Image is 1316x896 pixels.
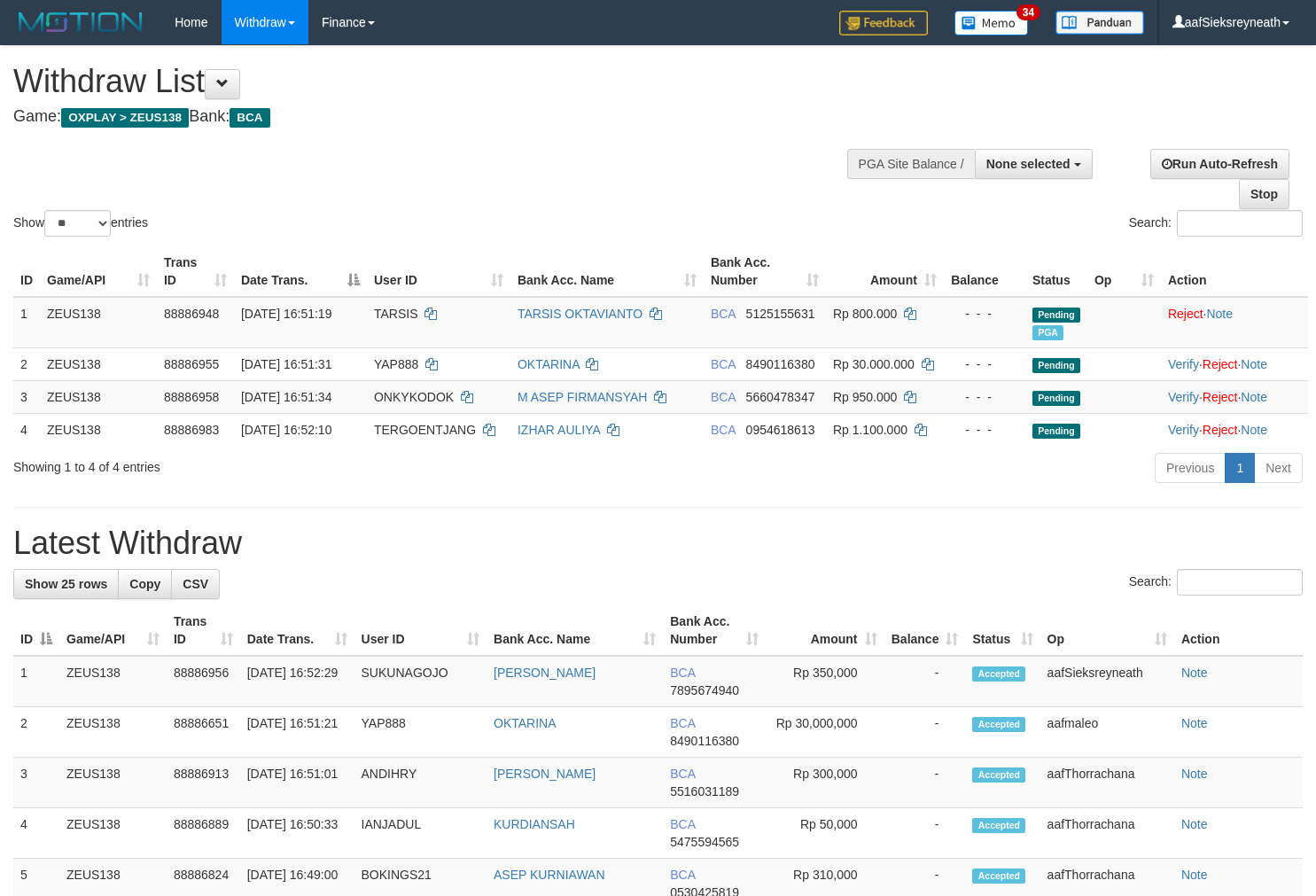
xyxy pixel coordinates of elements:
[183,577,208,591] span: CSV
[670,666,695,680] span: BCA
[1032,391,1080,406] span: Pending
[157,246,234,297] th: Trans ID: activate to sort column ascending
[241,390,331,404] span: [DATE] 16:51:34
[164,357,219,371] span: 88886955
[975,149,1093,179] button: None selected
[833,390,897,404] span: Rp 950.000
[826,246,944,297] th: Amount: activate to sort column ascending
[13,246,40,297] th: ID
[1032,308,1080,323] span: Pending
[518,390,648,404] a: M ASEP FIRMANSYAH
[1239,179,1289,209] a: Stop
[241,307,331,321] span: [DATE] 16:51:19
[1150,149,1289,179] a: Run Auto-Refresh
[1241,423,1267,437] a: Note
[13,9,148,35] img: MOTION_logo.png
[374,390,454,404] span: ONKYKODOK
[1168,390,1199,404] a: Verify
[884,808,966,859] td: -
[1025,246,1087,297] th: Status
[494,716,557,730] a: OKTARINA
[59,605,167,656] th: Game/API: activate to sort column ascending
[951,355,1018,373] div: - - -
[833,357,915,371] span: Rp 30.000.000
[13,526,1303,561] h1: Latest Withdraw
[240,605,354,656] th: Date Trans.: activate to sort column ascending
[766,656,884,707] td: Rp 350,000
[1161,246,1308,297] th: Action
[746,390,815,404] span: Copy 5660478347 to clipboard
[746,357,815,371] span: Copy 8490116380 to clipboard
[1016,4,1040,20] span: 34
[766,758,884,808] td: Rp 300,000
[374,423,476,437] span: TERGOENTJANG
[1032,358,1080,373] span: Pending
[40,413,157,446] td: ZEUS138
[59,656,167,707] td: ZEUS138
[1129,210,1303,237] label: Search:
[1241,357,1267,371] a: Note
[1168,357,1199,371] a: Verify
[1225,453,1255,483] a: 1
[951,305,1018,323] div: - - -
[13,758,59,808] td: 3
[1203,357,1238,371] a: Reject
[986,157,1071,171] span: None selected
[711,423,736,437] span: BCA
[711,357,736,371] span: BCA
[972,717,1025,732] span: Accepted
[25,577,107,591] span: Show 25 rows
[240,707,354,758] td: [DATE] 16:51:21
[171,569,220,599] a: CSV
[1040,808,1174,859] td: aafThorrachana
[494,666,596,680] a: [PERSON_NAME]
[884,656,966,707] td: -
[670,716,695,730] span: BCA
[1161,347,1308,380] td: · ·
[13,108,860,126] h4: Game: Bank:
[13,656,59,707] td: 1
[746,307,815,321] span: Copy 5125155631 to clipboard
[510,246,704,297] th: Bank Acc. Name: activate to sort column ascending
[1040,656,1174,707] td: aafSieksreyneath
[1087,246,1161,297] th: Op: activate to sort column ascending
[1254,453,1303,483] a: Next
[663,605,766,656] th: Bank Acc. Number: activate to sort column ascending
[61,108,189,128] span: OXPLAY > ZEUS138
[374,357,418,371] span: YAP888
[241,423,331,437] span: [DATE] 16:52:10
[1032,424,1080,439] span: Pending
[766,605,884,656] th: Amount: activate to sort column ascending
[13,605,59,656] th: ID: activate to sort column descending
[494,817,575,831] a: KURDIANSAH
[354,707,487,758] td: YAP888
[1177,210,1303,237] input: Search:
[670,767,695,781] span: BCA
[1040,605,1174,656] th: Op: activate to sort column ascending
[1177,569,1303,596] input: Search:
[13,380,40,413] td: 3
[972,818,1025,833] span: Accepted
[704,246,826,297] th: Bank Acc. Number: activate to sort column ascending
[354,605,487,656] th: User ID: activate to sort column ascending
[494,868,605,882] a: ASEP KURNIAWAN
[167,605,240,656] th: Trans ID: activate to sort column ascending
[884,605,966,656] th: Balance: activate to sort column ascending
[240,656,354,707] td: [DATE] 16:52:29
[1055,11,1144,35] img: panduan.png
[884,707,966,758] td: -
[972,666,1025,682] span: Accepted
[1161,380,1308,413] td: · ·
[13,808,59,859] td: 4
[1161,297,1308,348] td: ·
[711,307,736,321] span: BCA
[1181,716,1208,730] a: Note
[234,246,367,297] th: Date Trans.: activate to sort column descending
[972,767,1025,783] span: Accepted
[240,758,354,808] td: [DATE] 16:51:01
[167,758,240,808] td: 88886913
[518,423,600,437] a: IZHAR AULIYA
[847,149,975,179] div: PGA Site Balance /
[884,758,966,808] td: -
[944,246,1025,297] th: Balance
